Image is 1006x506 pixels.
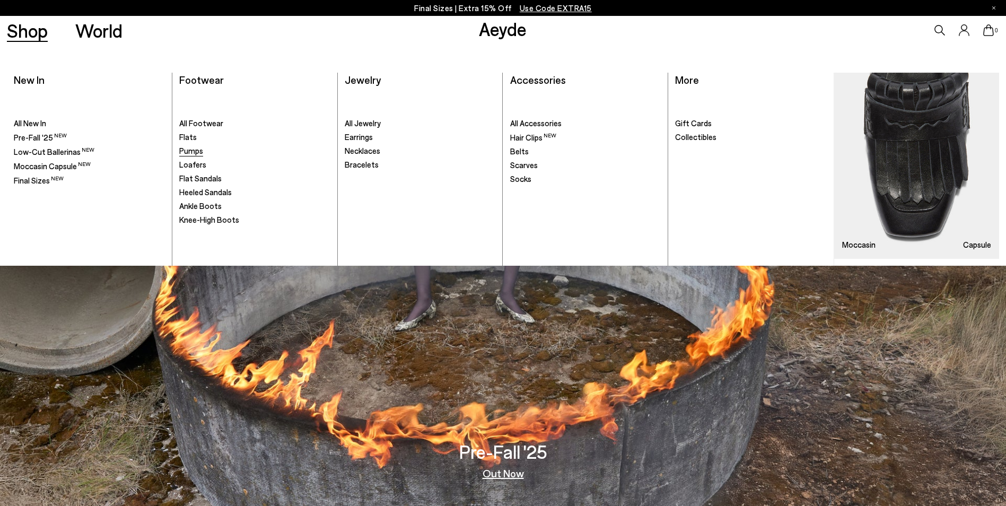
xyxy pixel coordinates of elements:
a: Pre-Fall '25 [14,132,165,143]
a: All New In [14,118,165,129]
a: New In [14,73,45,86]
img: Mobile_e6eede4d-78b8-4bd1-ae2a-4197e375e133_900x.jpg [834,73,999,259]
a: Collectibles [675,132,827,143]
a: Accessories [510,73,566,86]
a: Moccasin Capsule [834,73,999,259]
a: Low-Cut Ballerinas [14,146,165,158]
span: All Accessories [510,118,562,128]
span: Hair Clips [510,133,556,142]
a: Jewelry [345,73,381,86]
a: 0 [983,24,994,36]
a: Aeyde [479,18,527,40]
h3: Capsule [963,241,991,249]
span: Earrings [345,132,373,142]
a: Flats [179,132,330,143]
span: Knee-High Boots [179,215,239,224]
a: Socks [510,174,661,185]
a: Bracelets [345,160,496,170]
span: Ankle Boots [179,201,222,211]
span: Low-Cut Ballerinas [14,147,94,156]
h3: Moccasin [842,241,876,249]
span: 0 [994,28,999,33]
span: All Jewelry [345,118,381,128]
span: Collectibles [675,132,716,142]
p: Final Sizes | Extra 15% Off [414,2,592,15]
a: All Footwear [179,118,330,129]
span: Belts [510,146,529,156]
a: Final Sizes [14,175,165,186]
h3: Pre-Fall '25 [459,442,547,461]
a: Heeled Sandals [179,187,330,198]
a: Gift Cards [675,118,827,129]
span: Flats [179,132,197,142]
a: Earrings [345,132,496,143]
a: All Accessories [510,118,661,129]
span: Heeled Sandals [179,187,232,197]
a: More [675,73,699,86]
a: Knee-High Boots [179,215,330,225]
span: All Footwear [179,118,223,128]
span: Pre-Fall '25 [14,133,67,142]
span: Scarves [510,160,538,170]
span: Flat Sandals [179,173,222,183]
span: Gift Cards [675,118,712,128]
a: Ankle Boots [179,201,330,212]
a: Hair Clips [510,132,661,143]
a: Shop [7,21,48,40]
span: Pumps [179,146,203,155]
a: Belts [510,146,661,157]
a: Loafers [179,160,330,170]
span: Navigate to /collections/ss25-final-sizes [520,3,592,13]
a: Pumps [179,146,330,156]
span: Bracelets [345,160,379,169]
span: Socks [510,174,531,184]
span: Final Sizes [14,176,64,185]
a: Scarves [510,160,661,171]
a: Necklaces [345,146,496,156]
a: All Jewelry [345,118,496,129]
a: Moccasin Capsule [14,161,165,172]
a: Footwear [179,73,224,86]
a: Out Now [483,468,524,478]
span: Loafers [179,160,206,169]
span: Moccasin Capsule [14,161,91,171]
span: All New In [14,118,46,128]
a: World [75,21,123,40]
a: Flat Sandals [179,173,330,184]
span: Necklaces [345,146,380,155]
